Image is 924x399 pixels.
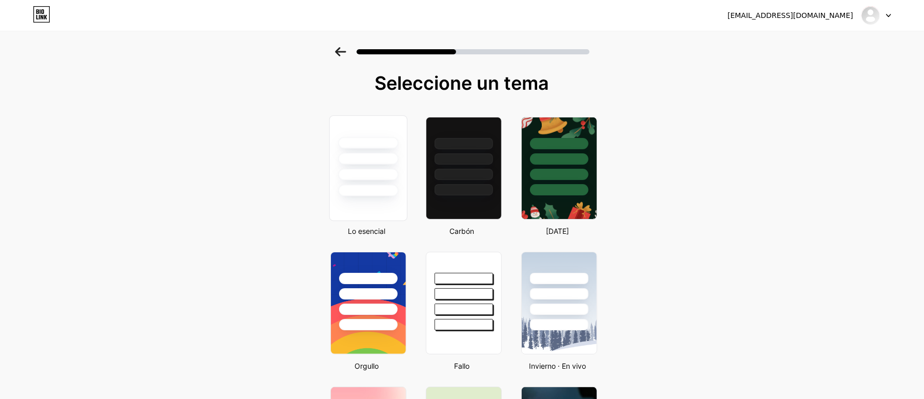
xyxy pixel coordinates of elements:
[450,227,475,235] font: Carbón
[546,227,569,235] font: [DATE]
[529,362,586,370] font: Invierno · En vivo
[375,72,549,94] font: Seleccione un tema
[728,11,853,19] font: [EMAIL_ADDRESS][DOMAIN_NAME]
[861,6,880,25] img: Ana Coello Themma
[455,362,470,370] font: Fallo
[355,362,379,370] font: Orgullo
[348,227,385,235] font: Lo esencial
